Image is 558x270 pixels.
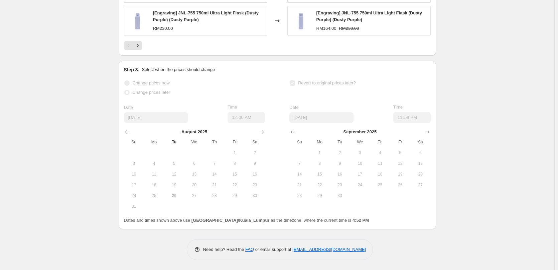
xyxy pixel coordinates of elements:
button: Friday September 26 2025 [390,180,410,190]
span: 30 [247,193,262,198]
span: 3 [353,150,367,155]
strike: RM230.00 [339,25,359,32]
span: 22 [227,182,242,188]
span: or email support at [254,247,292,252]
button: Saturday August 30 2025 [245,190,265,201]
button: Wednesday August 6 2025 [184,158,204,169]
a: [EMAIL_ADDRESS][DOMAIN_NAME] [292,247,366,252]
button: Sunday September 21 2025 [289,180,309,190]
input: 12:00 [228,112,265,123]
button: Wednesday September 10 2025 [350,158,370,169]
span: 26 [167,193,181,198]
span: 16 [247,172,262,177]
span: Change prices now [133,80,170,85]
span: Sa [413,139,428,145]
span: 8 [312,161,327,166]
button: Monday August 18 2025 [144,180,164,190]
button: Thursday September 4 2025 [370,147,390,158]
span: Dates and times shown above use as the timezone, where the current time is [124,218,369,223]
th: Friday [225,137,245,147]
button: Show next month, September 2025 [257,127,266,137]
span: 1 [227,150,242,155]
button: Thursday August 7 2025 [204,158,225,169]
span: 23 [332,182,347,188]
button: Sunday August 17 2025 [124,180,144,190]
button: Thursday August 28 2025 [204,190,225,201]
span: Date [124,105,133,110]
button: Sunday August 10 2025 [124,169,144,180]
span: 27 [187,193,201,198]
img: JNL-755_DTPP__FrontE_80x.jpg [291,11,311,31]
button: Wednesday September 17 2025 [350,169,370,180]
button: Sunday September 7 2025 [289,158,309,169]
button: Sunday August 3 2025 [124,158,144,169]
button: Tuesday September 2 2025 [330,147,350,158]
input: 8/26/2025 [124,112,188,123]
button: Tuesday September 23 2025 [330,180,350,190]
button: Monday September 22 2025 [310,180,330,190]
button: Friday August 15 2025 [225,169,245,180]
span: 30 [332,193,347,198]
button: Today Tuesday August 26 2025 [164,190,184,201]
button: Monday September 29 2025 [310,190,330,201]
button: Saturday August 9 2025 [245,158,265,169]
span: 9 [247,161,262,166]
span: 17 [127,182,141,188]
span: 21 [207,182,222,188]
th: Monday [310,137,330,147]
button: Friday September 19 2025 [390,169,410,180]
button: Monday August 25 2025 [144,190,164,201]
span: 25 [147,193,161,198]
b: [GEOGRAPHIC_DATA]/Kuala_Lumpur [191,218,270,223]
button: Tuesday September 16 2025 [330,169,350,180]
span: 29 [312,193,327,198]
span: 15 [227,172,242,177]
span: 14 [292,172,307,177]
button: Monday September 1 2025 [310,147,330,158]
button: Wednesday August 20 2025 [184,180,204,190]
a: FAQ [245,247,254,252]
button: Next [133,41,142,50]
div: RM164.00 [316,25,336,32]
span: 24 [353,182,367,188]
th: Thursday [370,137,390,147]
button: Saturday September 27 2025 [410,180,430,190]
div: RM230.00 [153,25,173,32]
button: Friday August 8 2025 [225,158,245,169]
span: Need help? Read the [203,247,246,252]
span: Tu [332,139,347,145]
th: Tuesday [330,137,350,147]
button: Wednesday September 3 2025 [350,147,370,158]
span: Sa [247,139,262,145]
span: Tu [167,139,181,145]
th: Thursday [204,137,225,147]
button: Sunday September 14 2025 [289,169,309,180]
button: Friday September 12 2025 [390,158,410,169]
input: 8/26/2025 [289,112,354,123]
span: Time [393,105,403,110]
button: Thursday September 18 2025 [370,169,390,180]
span: 12 [393,161,408,166]
button: Monday August 4 2025 [144,158,164,169]
span: 4 [147,161,161,166]
span: Time [228,105,237,110]
th: Friday [390,137,410,147]
span: Su [127,139,141,145]
span: 13 [187,172,201,177]
h2: Step 3. [124,66,139,73]
span: 7 [207,161,222,166]
span: 2 [247,150,262,155]
button: Thursday September 25 2025 [370,180,390,190]
button: Wednesday August 27 2025 [184,190,204,201]
span: 28 [292,193,307,198]
button: Thursday August 14 2025 [204,169,225,180]
button: Monday August 11 2025 [144,169,164,180]
button: Thursday September 11 2025 [370,158,390,169]
span: 24 [127,193,141,198]
button: Wednesday August 13 2025 [184,169,204,180]
span: [Engraving] JNL-755 750ml Ultra Light Flask (Dusty Purple) (Dusty Purple) [316,10,422,22]
span: Th [373,139,387,145]
button: Show previous month, August 2025 [288,127,297,137]
th: Saturday [410,137,430,147]
b: 4:52 PM [353,218,369,223]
